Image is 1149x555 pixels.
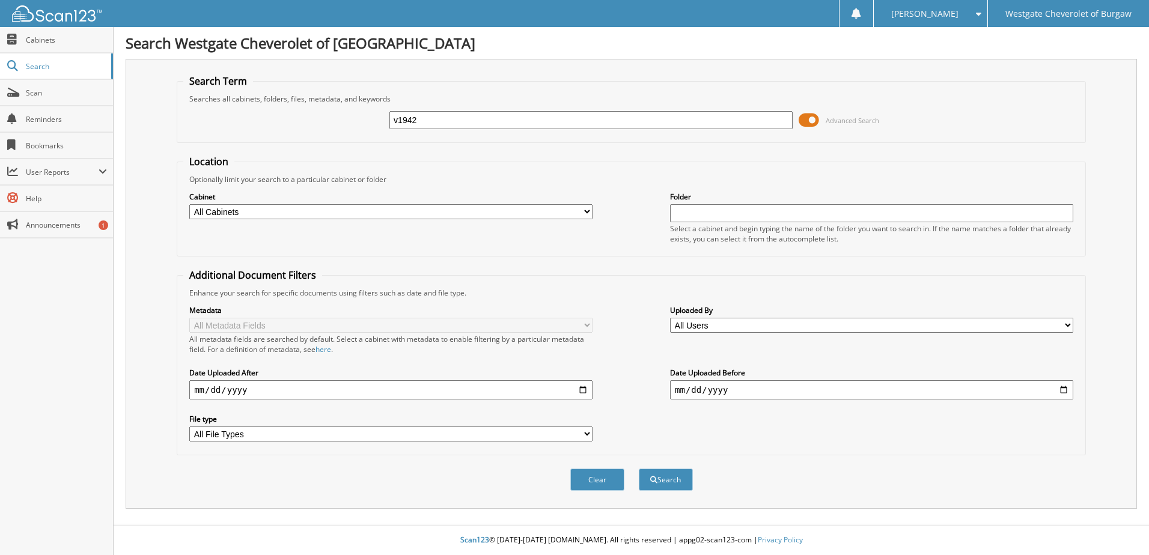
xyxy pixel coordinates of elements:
[26,167,99,177] span: User Reports
[12,5,102,22] img: scan123-logo-white.svg
[189,334,593,354] div: All metadata fields are searched by default. Select a cabinet with metadata to enable filtering b...
[1005,10,1132,17] span: Westgate Cheverolet of Burgaw
[26,88,107,98] span: Scan
[183,155,234,168] legend: Location
[26,220,107,230] span: Announcements
[26,193,107,204] span: Help
[189,305,593,315] label: Metadata
[26,61,105,71] span: Search
[1089,497,1149,555] iframe: Chat Widget
[758,535,803,545] a: Privacy Policy
[315,344,331,354] a: here
[99,220,108,230] div: 1
[670,192,1073,202] label: Folder
[114,526,1149,555] div: © [DATE]-[DATE] [DOMAIN_NAME]. All rights reserved | appg02-scan123-com |
[189,380,593,399] input: start
[670,223,1073,244] div: Select a cabinet and begin typing the name of the folder you want to search in. If the name match...
[189,414,593,424] label: File type
[26,141,107,151] span: Bookmarks
[183,94,1079,104] div: Searches all cabinets, folders, files, metadata, and keywords
[891,10,959,17] span: [PERSON_NAME]
[670,305,1073,315] label: Uploaded By
[670,368,1073,378] label: Date Uploaded Before
[639,469,693,491] button: Search
[670,380,1073,399] input: end
[570,469,624,491] button: Clear
[26,35,107,45] span: Cabinets
[189,368,593,378] label: Date Uploaded After
[460,535,489,545] span: Scan123
[183,74,253,88] legend: Search Term
[189,192,593,202] label: Cabinet
[126,33,1137,53] h1: Search Westgate Cheverolet of [GEOGRAPHIC_DATA]
[26,114,107,124] span: Reminders
[826,116,879,125] span: Advanced Search
[183,174,1079,184] div: Optionally limit your search to a particular cabinet or folder
[183,268,322,282] legend: Additional Document Filters
[183,288,1079,298] div: Enhance your search for specific documents using filters such as date and file type.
